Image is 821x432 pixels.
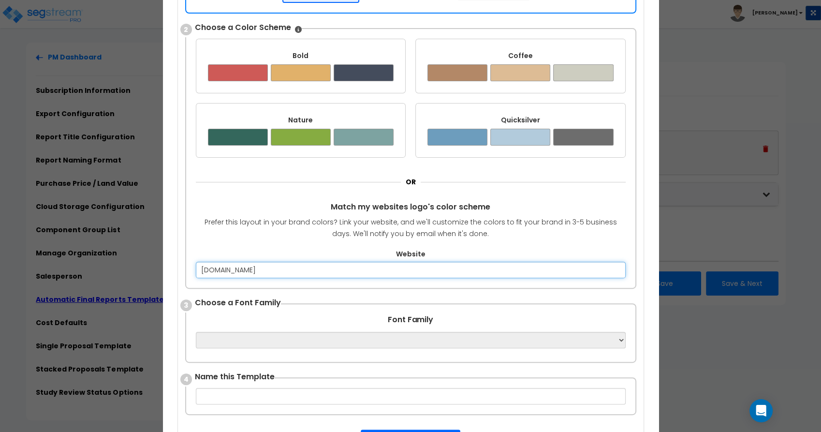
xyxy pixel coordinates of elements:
[195,22,291,33] span: Choose a Color Scheme
[388,314,433,326] label: Font Family
[180,373,192,385] span: 4
[427,51,614,60] div: Coffee
[196,217,626,240] p: Prefer this layout in your brand colors? Link your website, and we'll customize the colors to fit...
[295,25,302,34] span: For custom color, please contact the cost segregation engineer.
[196,262,626,278] input: Input your website link here
[180,299,192,311] span: 3
[749,399,773,422] div: Open Intercom Messenger
[208,115,394,125] div: Nature
[195,298,281,309] span: Choose a Font Family
[406,177,416,187] span: OR
[196,249,626,259] label: Website
[208,51,394,60] div: Bold
[180,24,192,35] span: 2
[427,115,614,125] div: Quicksilver
[195,372,275,383] span: Name this Template
[196,202,626,213] span: Match my websites logo's color scheme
